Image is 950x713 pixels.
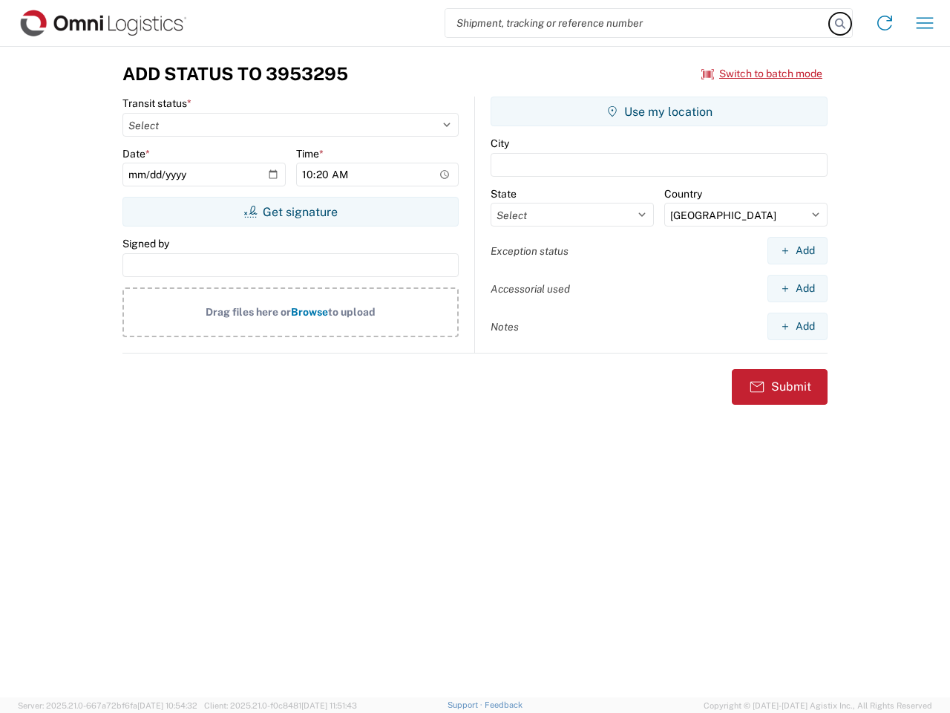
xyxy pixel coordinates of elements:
label: Accessorial used [491,282,570,296]
label: Exception status [491,244,569,258]
label: Country [664,187,702,201]
span: [DATE] 10:54:32 [137,701,197,710]
h3: Add Status to 3953295 [122,63,348,85]
button: Get signature [122,197,459,227]
label: City [491,137,509,150]
label: State [491,187,517,201]
label: Signed by [122,237,169,250]
button: Use my location [491,97,828,126]
label: Time [296,147,324,160]
span: Drag files here or [206,306,291,318]
span: Client: 2025.21.0-f0c8481 [204,701,357,710]
span: Server: 2025.21.0-667a72bf6fa [18,701,197,710]
span: [DATE] 11:51:43 [301,701,357,710]
span: to upload [328,306,376,318]
button: Switch to batch mode [701,62,822,86]
label: Date [122,147,150,160]
input: Shipment, tracking or reference number [445,9,830,37]
label: Transit status [122,97,191,110]
a: Support [448,700,485,709]
button: Add [767,275,828,302]
label: Notes [491,320,519,333]
button: Add [767,237,828,264]
button: Add [767,313,828,340]
a: Feedback [485,700,522,709]
button: Submit [732,369,828,405]
span: Browse [291,306,328,318]
span: Copyright © [DATE]-[DATE] Agistix Inc., All Rights Reserved [704,699,932,712]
